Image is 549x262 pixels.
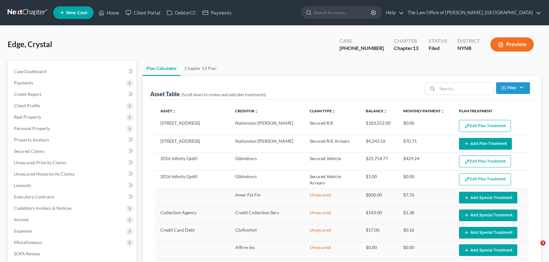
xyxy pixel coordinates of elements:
iframe: Intercom live chat [527,240,543,256]
td: Credit Card Debt [155,224,230,241]
a: Home [95,7,122,18]
span: Miscellaneous [14,240,42,245]
span: SOFA Review [14,251,40,256]
a: Secured Claims [9,146,136,157]
span: Payments [14,80,33,85]
img: edit-pencil-c1479a1de80d8dea1e2430c2f745a3c6a07e9d7aa2eeffe225670001d78357a8.svg [464,159,470,164]
td: [STREET_ADDRESS] [155,135,230,153]
td: Cb/Anntylr [230,224,305,241]
td: Glblndsvcs [230,171,305,189]
span: New Case [66,10,87,15]
div: Status [429,37,447,45]
a: Chapter 13 Plan [181,61,220,76]
button: Add Special Treatment [459,209,517,221]
div: Chapter [394,37,418,45]
td: $1.38 [398,206,454,224]
td: $0.00 [398,241,454,259]
td: $0.00 [361,241,398,259]
i: unfold_more [332,109,336,113]
td: $0.16 [398,224,454,241]
div: Asset Table [150,90,266,98]
div: Case [339,37,384,45]
div: NYNB [457,45,480,52]
td: Collection Agency [155,206,230,224]
span: Lawsuits [14,183,31,188]
i: unfold_more [441,109,444,113]
span: Property Analysis [14,137,49,142]
a: Assetunfold_more [160,109,176,113]
a: Monthly Paymentunfold_more [403,109,444,113]
button: Add Special Treatment [459,192,517,203]
td: Nationstar/[PERSON_NAME] [230,117,305,135]
input: Search by name... [314,7,372,18]
a: Unsecured Nonpriority Claims [9,168,136,180]
div: Chapter [394,45,418,52]
a: The Law Office of [PERSON_NAME], [GEOGRAPHIC_DATA] [404,7,541,18]
span: Codebtors Insiders & Notices [14,205,72,211]
td: $800.00 [361,189,398,206]
input: Search... [437,83,493,95]
span: Unsecured Nonpriority Claims [14,171,74,177]
th: Plan Treatment [454,105,529,117]
span: (Scroll down to review and add plan treatments) [181,92,266,97]
span: Executory Contracts [14,194,55,199]
span: Edge, Crystal [8,40,52,49]
td: Affirm Inc [230,241,305,259]
td: Credit Collection Serv [230,206,305,224]
div: [PHONE_NUMBER] [339,45,384,52]
td: $0.00 [398,117,454,135]
div: Filed [429,45,447,52]
a: Claim Typeunfold_more [310,109,336,113]
span: Case Dashboard [14,69,46,74]
td: $429.24 [398,153,454,170]
td: Unsecured [305,189,361,206]
span: Credit Report [14,91,41,97]
td: 2016 Infinity Qx60 [155,171,230,189]
button: Edit Plan Treatment [459,173,511,185]
span: Unsecured Priority Claims [14,160,66,165]
a: Case Dashboard [9,66,136,77]
i: unfold_more [255,109,258,113]
img: edit-pencil-c1479a1de80d8dea1e2430c2f745a3c6a07e9d7aa2eeffe225670001d78357a8.svg [464,123,470,129]
span: Income [14,217,29,222]
td: Secured R/E [305,117,361,135]
td: Nationstar/[PERSON_NAME] [230,135,305,153]
td: Unsecured [305,206,361,224]
td: $0.00 [398,171,454,189]
td: [STREET_ADDRESS] [155,117,230,135]
i: unfold_more [172,109,176,113]
td: $7.76 [398,189,454,206]
td: $25,754.77 [361,153,398,170]
span: Secured Claims [14,148,44,154]
td: Glblndsvcs [230,153,305,170]
td: $1.00 [361,171,398,189]
a: Unsecured Priority Claims [9,157,136,168]
button: Add Special Treatment [459,244,517,256]
td: $70.71 [398,135,454,153]
a: Property Analysis [9,134,136,146]
td: Secured R/E Arrears [305,135,361,153]
td: $17.00 [361,224,398,241]
td: Unsecured [305,224,361,241]
td: $143.00 [361,206,398,224]
span: Client Profile [14,103,40,108]
span: 13 [413,45,418,51]
i: unfold_more [384,109,387,113]
span: 3 [540,240,546,246]
td: $183,552.00 [361,117,398,135]
a: Client Portal [122,7,164,18]
a: Balanceunfold_more [366,109,387,113]
span: Personal Property [14,126,50,131]
a: Executory Contracts [9,191,136,203]
a: Creditorunfold_more [235,109,258,113]
a: SOFA Review [9,248,136,259]
td: 2016 Infinity Qx60 [155,153,230,170]
td: $4,243.16 [361,135,398,153]
button: Filter [496,82,530,94]
button: Preview [490,37,534,52]
a: Credit Report [9,89,136,100]
a: DebtorCC [164,7,199,18]
button: Edit Plan Treatment [459,120,511,132]
a: Plan Calculator [143,61,181,76]
button: Edit Plan Treatment [459,155,511,167]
